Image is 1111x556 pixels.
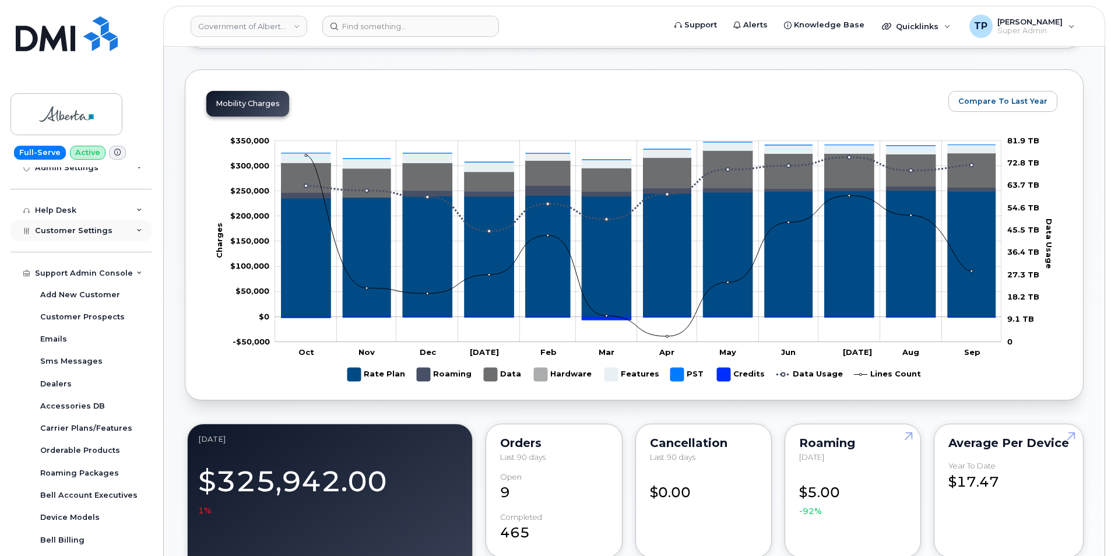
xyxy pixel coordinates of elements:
[717,363,765,386] g: Credits
[948,462,996,470] div: Year to Date
[604,363,659,386] g: Features
[776,13,873,37] a: Knowledge Base
[417,363,472,386] g: Roaming
[500,473,607,503] div: 9
[500,438,607,448] div: Orders
[1007,314,1034,323] tspan: 9.1 TB
[282,191,996,317] g: Rate Plan
[420,347,437,357] tspan: Dec
[684,19,717,31] span: Support
[259,312,269,321] tspan: $0
[1007,136,1039,145] tspan: 81.9 TB
[235,287,269,296] tspan: $50,000
[964,347,980,357] tspan: Sep
[191,16,307,37] a: Government of Alberta (GOA)
[725,13,776,37] a: Alerts
[599,347,614,357] tspan: Mar
[230,211,269,220] tspan: $200,000
[230,261,269,270] g: $0
[347,363,921,386] g: Legend
[1045,219,1054,269] tspan: Data Usage
[540,347,557,357] tspan: Feb
[948,91,1057,112] button: Compare To Last Year
[230,261,269,270] tspan: $100,000
[799,452,824,462] span: [DATE]
[874,15,959,38] div: Quicklinks
[743,19,768,31] span: Alerts
[1007,292,1039,301] tspan: 18.2 TB
[230,211,269,220] g: $0
[230,186,269,195] tspan: $250,000
[958,96,1047,107] span: Compare To Last Year
[282,142,996,172] g: Features
[298,347,314,357] tspan: Oct
[230,161,269,170] tspan: $300,000
[282,185,996,198] g: Roaming
[198,435,462,444] div: September 2025
[322,16,499,37] input: Find something...
[1007,337,1012,346] tspan: 0
[961,15,1083,38] div: Tyler Pollock
[997,26,1063,36] span: Super Admin
[896,22,938,31] span: Quicklinks
[1007,247,1039,256] tspan: 36.4 TB
[230,136,269,145] g: $0
[650,452,695,462] span: Last 90 days
[650,438,757,448] div: Cancellation
[230,236,269,245] g: $0
[347,363,405,386] g: Rate Plan
[1007,270,1039,279] tspan: 27.3 TB
[776,363,843,386] g: Data Usage
[230,136,269,145] tspan: $350,000
[198,505,212,516] span: 1%
[794,19,864,31] span: Knowledge Base
[1007,203,1039,212] tspan: 54.6 TB
[534,363,593,386] g: Hardware
[484,363,522,386] g: Data
[233,337,270,346] g: $0
[670,363,705,386] g: PST
[500,473,522,481] div: Open
[470,347,499,357] tspan: [DATE]
[659,347,674,357] tspan: Apr
[948,462,1069,492] div: $17.47
[1007,180,1039,189] tspan: 63.7 TB
[997,17,1063,26] span: [PERSON_NAME]
[781,347,796,357] tspan: Jun
[235,287,269,296] g: $0
[650,473,757,503] div: $0.00
[233,337,270,346] tspan: -$50,000
[854,363,921,386] g: Lines Count
[500,513,542,522] div: completed
[230,186,269,195] g: $0
[843,347,872,357] tspan: [DATE]
[974,19,987,33] span: TP
[215,223,224,258] tspan: Charges
[799,473,906,518] div: $5.00
[902,347,919,357] tspan: Aug
[358,347,375,357] tspan: Nov
[230,236,269,245] tspan: $150,000
[230,161,269,170] g: $0
[799,505,822,517] span: -92%
[282,150,996,197] g: Data
[198,458,462,516] div: $325,942.00
[799,438,906,448] div: Roaming
[1007,158,1039,167] tspan: 72.8 TB
[1007,225,1039,234] tspan: 45.5 TB
[666,13,725,37] a: Support
[948,438,1069,448] div: Average per Device
[500,513,607,543] div: 465
[719,347,736,357] tspan: May
[500,452,546,462] span: Last 90 days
